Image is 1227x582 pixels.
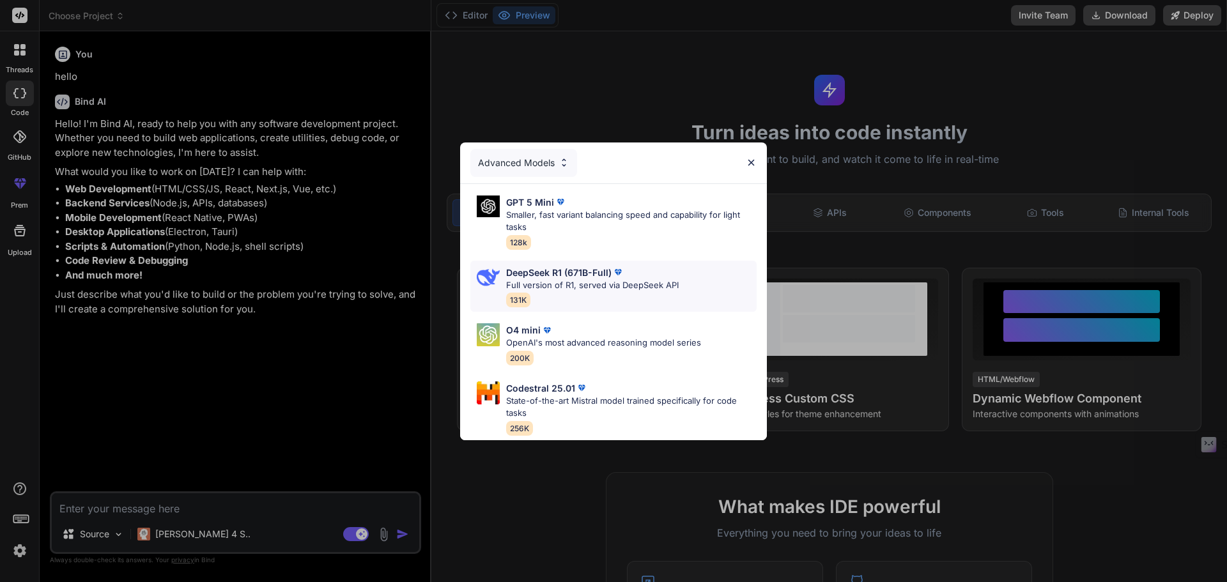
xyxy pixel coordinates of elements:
img: premium [612,266,624,279]
div: Advanced Models [470,149,577,177]
p: OpenAI's most advanced reasoning model series [506,337,701,349]
img: Pick Models [477,266,500,289]
img: Pick Models [477,381,500,404]
img: premium [541,324,553,337]
img: Pick Models [477,323,500,346]
img: close [746,157,757,168]
img: premium [575,381,588,394]
p: State-of-the-art Mistral model trained specifically for code tasks [506,395,757,420]
img: Pick Models [477,195,500,218]
span: 256K [506,421,533,436]
span: 200K [506,351,534,365]
p: O4 mini [506,323,541,337]
span: 128k [506,235,531,250]
p: DeepSeek R1 (671B-Full) [506,266,612,279]
img: Pick Models [559,157,569,168]
span: 131K [506,293,530,307]
img: premium [554,195,567,208]
p: Codestral 25.01 [506,381,575,395]
p: GPT 5 Mini [506,195,554,209]
p: Full version of R1, served via DeepSeek API [506,279,679,292]
p: Smaller, fast variant balancing speed and capability for light tasks [506,209,757,234]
